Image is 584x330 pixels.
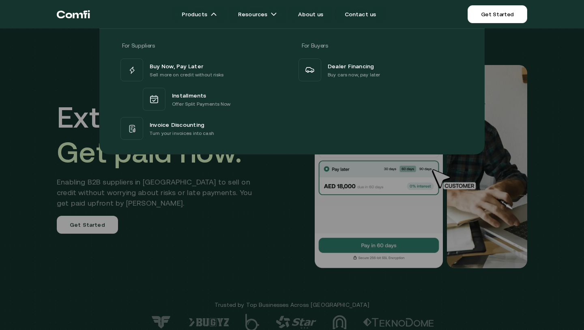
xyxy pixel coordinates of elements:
[271,11,277,17] img: arrow icons
[468,5,527,23] a: Get Started
[119,83,287,115] a: InstallmentsOffer Split Payments Now
[57,2,90,26] a: Return to the top of the Comfi home page
[119,115,287,141] a: Invoice DiscountingTurn your invoices into cash
[288,6,333,22] a: About us
[150,129,214,137] p: Turn your invoices into cash
[302,42,328,49] span: For Buyers
[150,71,224,79] p: Sell more on credit without risks
[172,6,227,22] a: Productsarrow icons
[122,42,155,49] span: For Suppliers
[150,119,204,129] span: Invoice Discounting
[210,11,217,17] img: arrow icons
[328,61,374,71] span: Dealer Financing
[297,57,465,83] a: Dealer FinancingBuy cars now, pay later
[119,57,287,83] a: Buy Now, Pay LaterSell more on credit without risks
[172,90,206,100] span: Installments
[328,71,380,79] p: Buy cars now, pay later
[228,6,287,22] a: Resourcesarrow icons
[172,100,230,108] p: Offer Split Payments Now
[150,61,203,71] span: Buy Now, Pay Later
[335,6,386,22] a: Contact us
